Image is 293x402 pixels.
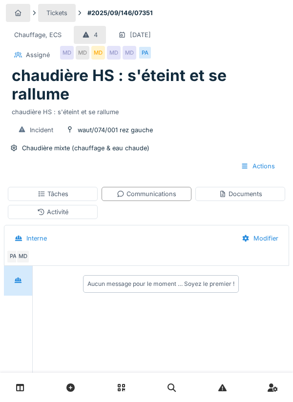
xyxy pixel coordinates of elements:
[60,46,74,60] div: MD
[30,125,53,135] div: Incident
[138,46,152,60] div: PA
[76,46,89,60] div: MD
[123,46,136,60] div: MD
[12,66,281,104] h1: chaudière HS : s'éteint et se rallume
[91,46,105,60] div: MD
[117,189,176,199] div: Communications
[14,30,62,40] div: Chauffage, ECS
[38,189,68,199] div: Tâches
[22,143,149,153] div: Chaudière mixte (chauffage & eau chaude)
[232,157,283,175] div: Actions
[6,250,20,263] div: PA
[233,229,287,247] div: Modifier
[46,8,67,18] div: Tickets
[219,189,262,199] div: Documents
[26,234,47,243] div: Interne
[37,207,68,217] div: Activité
[16,250,30,263] div: MD
[26,50,50,60] div: Assigné
[94,30,98,40] div: 4
[130,30,151,40] div: [DATE]
[107,46,121,60] div: MD
[87,280,234,288] div: Aucun message pour le moment … Soyez le premier !
[78,125,153,135] div: waut/074/001 rez gauche
[12,103,281,117] div: chaudière HS : s'éteint et se rallume
[84,8,157,18] strong: #2025/09/146/07351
